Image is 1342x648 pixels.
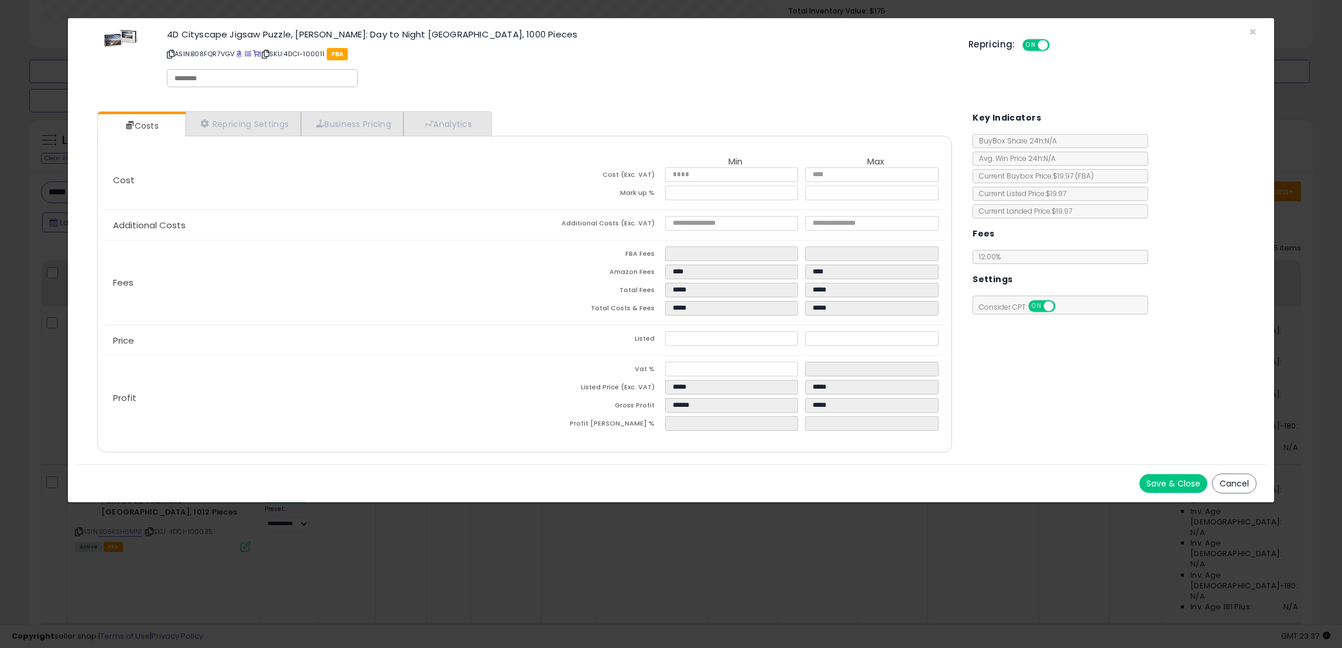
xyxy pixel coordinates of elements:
[525,186,665,204] td: Mark up %
[525,167,665,186] td: Cost (Exc. VAT)
[245,49,251,59] a: All offer listings
[525,301,665,319] td: Total Costs & Fees
[973,111,1041,125] h5: Key Indicators
[525,216,665,234] td: Additional Costs (Exc. VAT)
[104,336,525,345] p: Price
[525,362,665,380] td: Vat %
[327,48,348,60] span: FBA
[979,252,1001,262] span: 12.00 %
[805,157,946,167] th: Max
[973,153,1056,163] span: Avg. Win Price 24h: N/A
[1139,474,1207,493] button: Save & Close
[186,112,302,136] a: Repricing Settings
[973,188,1066,198] span: Current Listed Price: $19.97
[973,272,1012,287] h5: Settings
[973,302,1071,312] span: Consider CPT:
[167,30,951,39] h3: 4D Cityscape Jigsaw Puzzle, [PERSON_NAME]: Day to Night [GEOGRAPHIC_DATA], 1000 Pieces
[973,227,995,241] h5: Fees
[968,40,1015,49] h5: Repricing:
[525,265,665,283] td: Amazon Fees
[973,136,1057,146] span: BuyBox Share 24h: N/A
[301,112,403,136] a: Business Pricing
[167,44,951,63] p: ASIN: B08FQR7VGV | SKU: 4DCI-100011
[104,176,525,185] p: Cost
[1249,23,1257,40] span: ×
[973,171,1094,181] span: Current Buybox Price:
[525,246,665,265] td: FBA Fees
[525,416,665,434] td: Profit [PERSON_NAME] %
[104,30,139,47] img: 411uAuy5kAL._SL60_.jpg
[525,283,665,301] td: Total Fees
[525,331,665,349] td: Listed
[665,157,806,167] th: Min
[525,380,665,398] td: Listed Price (Exc. VAT)
[104,278,525,287] p: Fees
[973,206,1072,216] span: Current Landed Price: $19.97
[525,398,665,416] td: Gross Profit
[253,49,259,59] a: Your listing only
[1023,40,1038,50] span: ON
[104,221,525,230] p: Additional Costs
[1053,171,1094,181] span: $19.97
[1047,40,1066,50] span: OFF
[104,393,525,403] p: Profit
[1212,474,1257,493] button: Cancel
[98,114,184,138] a: Costs
[403,112,490,136] a: Analytics
[1029,301,1044,311] span: ON
[1054,301,1073,311] span: OFF
[236,49,242,59] a: BuyBox page
[1075,171,1094,181] span: ( FBA )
